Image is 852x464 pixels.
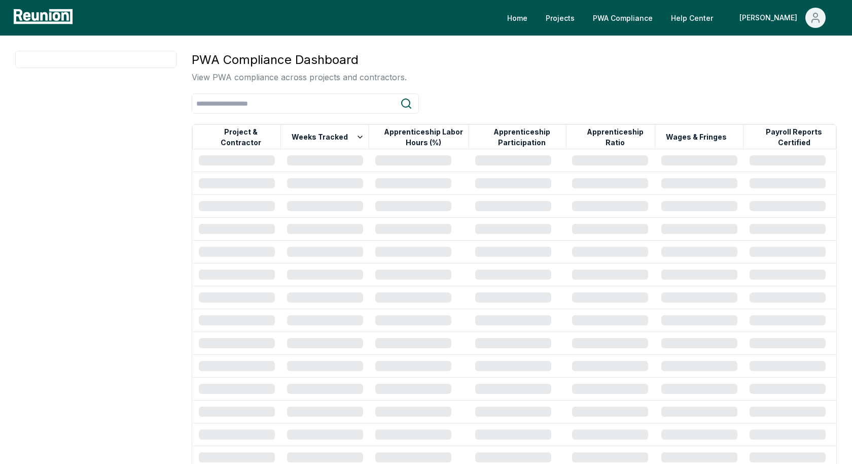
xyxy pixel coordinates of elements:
button: [PERSON_NAME] [731,8,834,28]
nav: Main [499,8,842,28]
button: Apprenticeship Ratio [575,127,655,147]
a: PWA Compliance [585,8,661,28]
button: Apprenticeship Labor Hours (%) [378,127,469,147]
button: Wages & Fringes [664,127,729,147]
button: Weeks Tracked [290,127,366,147]
a: Projects [538,8,583,28]
p: View PWA compliance across projects and contractors. [192,71,407,83]
button: Payroll Reports Certified [752,127,836,147]
button: Apprenticeship Participation [478,127,565,147]
div: [PERSON_NAME] [739,8,801,28]
a: Help Center [663,8,721,28]
a: Home [499,8,536,28]
h3: PWA Compliance Dashboard [192,51,407,69]
button: Project & Contractor [201,127,280,147]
